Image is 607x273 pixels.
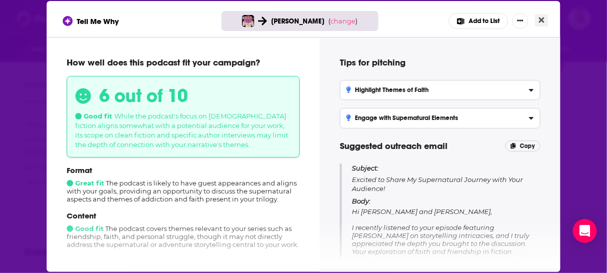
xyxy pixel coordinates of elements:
img: tell me why sparkle [64,17,71,24]
span: [PERSON_NAME] [271,17,324,25]
h3: Engage with Supernatural Elements [346,114,458,121]
p: Excited to Share My Supernatural Journey with Your Audience! [352,163,540,193]
button: Close [535,14,548,26]
span: Great fit [67,179,104,187]
div: The podcast covers themes relevant to your series such as friendship, faith, and personal struggl... [67,211,300,248]
span: change [330,17,355,25]
p: Format [67,165,300,175]
h3: Highlight Themes of Faith [346,86,429,93]
p: Content [67,211,300,220]
h4: Tips for pitching [340,57,540,68]
img: Bookish Introverts Podcast: Christian/Clean Fiction Book Talks [242,15,254,27]
span: Good fit [67,224,104,232]
div: The podcast is likely to have guest appearances and aligns with your goals, providing an opportun... [67,165,300,203]
span: While the podcast's focus on [DEMOGRAPHIC_DATA] fiction aligns somewhat with a potential audience... [75,112,288,148]
div: Open Intercom Messenger [573,219,597,243]
button: Show More Button [512,13,528,29]
span: Suggested outreach email [340,140,448,151]
span: ( ) [328,17,357,25]
button: Add to List [449,13,508,29]
span: Subject: [352,163,378,172]
p: How well does this podcast fit your campaign? [67,57,300,68]
span: Good fit [75,112,112,120]
span: Copy [520,142,535,149]
h3: 6 out of 10 [99,84,188,107]
p: Audience [67,256,300,266]
span: Body: [352,197,370,205]
span: Tell Me Why [77,16,119,26]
